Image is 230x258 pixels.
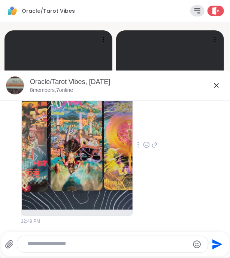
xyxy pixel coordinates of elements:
[22,7,75,15] span: Oracle/Tarot Vibes
[30,77,224,87] div: Oracle/Tarot Vibes, [DATE]
[6,4,19,17] img: ShareWell Logomark
[21,218,40,225] span: 12:49 PM
[22,75,133,209] img: IMG_20250914_114845774_HDR~2.jpg
[30,87,73,94] p: 8 members, 7 online
[6,76,24,94] img: Oracle/Tarot Vibes, Sep 14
